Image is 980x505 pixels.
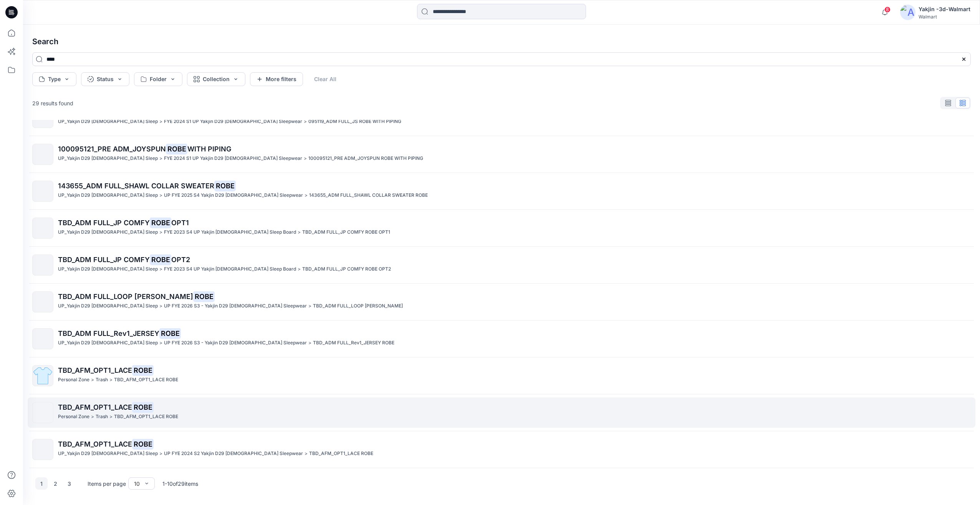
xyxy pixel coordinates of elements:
[28,213,975,243] a: TBD_ADM FULL_JP COMFYROBEOPT1UP_Yakjin D29 [DEMOGRAPHIC_DATA] Sleep>FYE 2023 S4 UP Yakjin [DEMOGR...
[166,143,187,154] mark: ROBE
[313,339,394,347] p: TBD_ADM FULL_Rev1_JERSEY ROBE
[32,99,73,107] p: 29 results found
[58,366,132,374] span: TBD_AFM_OPT1_LACE
[88,480,126,488] p: Items per page
[302,228,390,236] p: TBD_ADM FULL_JP COMFY ROBE OPT1
[58,329,159,337] span: TBD_ADM FULL_Rev1_JERSEY
[132,402,154,412] mark: ROBE
[164,339,307,347] p: UP FYE 2026 S3 - Yakjin D29 Ladies Sleepwear
[159,265,162,273] p: >
[309,450,373,458] p: TBD_AFM_OPT1_LACE ROBE
[28,176,975,206] a: 143655_ADM FULL_SHAWL COLLAR SWEATERROBEUP_Yakjin D29 [DEMOGRAPHIC_DATA] Sleep>UP FYE 2025 S4 Yak...
[304,154,307,163] p: >
[164,118,302,126] p: FYE 2024 S1 UP Yakjin D29 Ladies Sleepwear
[28,360,975,391] a: TBD_AFM_OPT1_LACEROBEPersonal Zone>Trash>TBD_AFM_OPT1_LACE ROBE
[159,118,162,126] p: >
[134,480,140,488] div: 10
[187,145,231,153] span: WITH PIPING
[58,228,158,236] p: UP_Yakjin D29 Ladies Sleep
[164,450,303,458] p: UP FYE 2024 S2 Yakjin D29 Ladies Sleepwear
[58,118,158,126] p: UP_Yakjin D29 Ladies Sleep
[96,413,108,421] p: Trash
[159,339,162,347] p: >
[58,302,158,310] p: UP_Yakjin D29 Ladies Sleep
[114,376,178,384] p: TBD_AFM_OPT1_LACE ROBE
[96,376,108,384] p: Trash
[58,403,132,411] span: TBD_AFM_OPT1_LACE
[58,292,193,301] span: TBD_ADM FULL_LOOP [PERSON_NAME]
[308,302,311,310] p: >
[159,191,162,199] p: >
[298,265,301,273] p: >
[171,219,189,227] span: OPT1
[28,397,975,428] a: TBD_AFM_OPT1_LACEROBEPersonal Zone>Trash>TBD_AFM_OPT1_LACE ROBE
[305,191,308,199] p: >
[63,477,75,490] button: 3
[28,434,975,465] a: TBD_AFM_OPT1_LACEROBEUP_Yakjin D29 [DEMOGRAPHIC_DATA] Sleep>UP FYE 2024 S2 Yakjin D29 [DEMOGRAPHI...
[193,291,215,302] mark: ROBE
[58,440,132,448] span: TBD_AFM_OPT1_LACE
[884,7,891,13] span: 8
[919,14,970,20] div: Walmart
[150,217,171,228] mark: ROBE
[298,228,301,236] p: >
[302,265,391,273] p: TBD_ADM FULL_JP COMFY ROBE OPT2
[304,118,307,126] p: >
[159,228,162,236] p: >
[58,413,89,421] p: Personal Zone
[132,439,154,449] mark: ROBE
[58,450,158,458] p: UP_Yakjin D29 Ladies Sleep
[28,139,975,169] a: 100095121_PRE ADM_JOYSPUNROBEWITH PIPINGUP_Yakjin D29 [DEMOGRAPHIC_DATA] Sleep>FYE 2024 S1 UP Yak...
[49,477,61,490] button: 2
[58,376,89,384] p: Personal Zone
[313,302,403,310] p: TBD_ADM FULL_LOOP TERRY ROBE
[109,376,113,384] p: >
[150,254,171,265] mark: ROBE
[91,376,94,384] p: >
[58,256,150,264] span: TBD_ADM FULL_JP COMFY
[187,72,245,86] button: Collection
[58,219,150,227] span: TBD_ADM FULL_JP COMFY
[164,302,307,310] p: UP FYE 2026 S3 - Yakjin D29 Ladies Sleepwear
[164,191,303,199] p: UP FYE 2025 S4 Yakjin D29 Ladies Sleepwear
[58,145,166,153] span: 100095121_PRE ADM_JOYSPUN
[58,191,158,199] p: UP_Yakjin D29 Ladies Sleep
[162,480,198,488] p: 1 - 10 of 29 items
[159,450,162,458] p: >
[159,302,162,310] p: >
[305,450,308,458] p: >
[26,31,977,52] h4: Search
[308,118,401,126] p: 095119_ADM FULL_JS ROBE WITH PIPING
[109,413,113,421] p: >
[58,265,158,273] p: UP_Yakjin D29 Ladies Sleep
[58,154,158,163] p: UP_Yakjin D29 Ladies Sleep
[28,324,975,354] a: TBD_ADM FULL_Rev1_JERSEYROBEUP_Yakjin D29 [DEMOGRAPHIC_DATA] Sleep>UP FYE 2026 S3 - Yakjin D29 [D...
[159,154,162,163] p: >
[58,339,158,347] p: UP_Yakjin D29 Ladies Sleep
[132,365,154,375] mark: ROBE
[171,256,190,264] span: OPT2
[114,413,178,421] p: TBD_AFM_OPT1_LACE ROBE
[28,250,975,280] a: TBD_ADM FULL_JP COMFYROBEOPT2UP_Yakjin D29 [DEMOGRAPHIC_DATA] Sleep>FYE 2023 S4 UP Yakjin [DEMOGR...
[214,180,236,191] mark: ROBE
[134,72,182,86] button: Folder
[28,287,975,317] a: TBD_ADM FULL_LOOP [PERSON_NAME]ROBEUP_Yakjin D29 [DEMOGRAPHIC_DATA] Sleep>UP FYE 2026 S3 - Yakjin...
[308,154,423,163] p: 100095121_PRE ADM_JOYSPUN ROBE WITH PIPING
[919,5,970,14] div: Yakjin -3d-Walmart
[81,72,129,86] button: Status
[309,191,428,199] p: 143655_ADM FULL_SHAWL COLLAR SWEATER ROBE
[58,182,214,190] span: 143655_ADM FULL_SHAWL COLLAR SWEATER
[91,413,94,421] p: >
[250,72,303,86] button: More filters
[32,72,76,86] button: Type
[308,339,311,347] p: >
[35,477,48,490] button: 1
[164,154,302,163] p: FYE 2024 S1 UP Yakjin D29 Ladies Sleepwear
[159,328,181,339] mark: ROBE
[164,228,296,236] p: FYE 2023 S4 UP Yakjin Ladies Sleep Board
[164,265,296,273] p: FYE 2023 S4 UP Yakjin Ladies Sleep Board
[900,5,915,20] img: avatar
